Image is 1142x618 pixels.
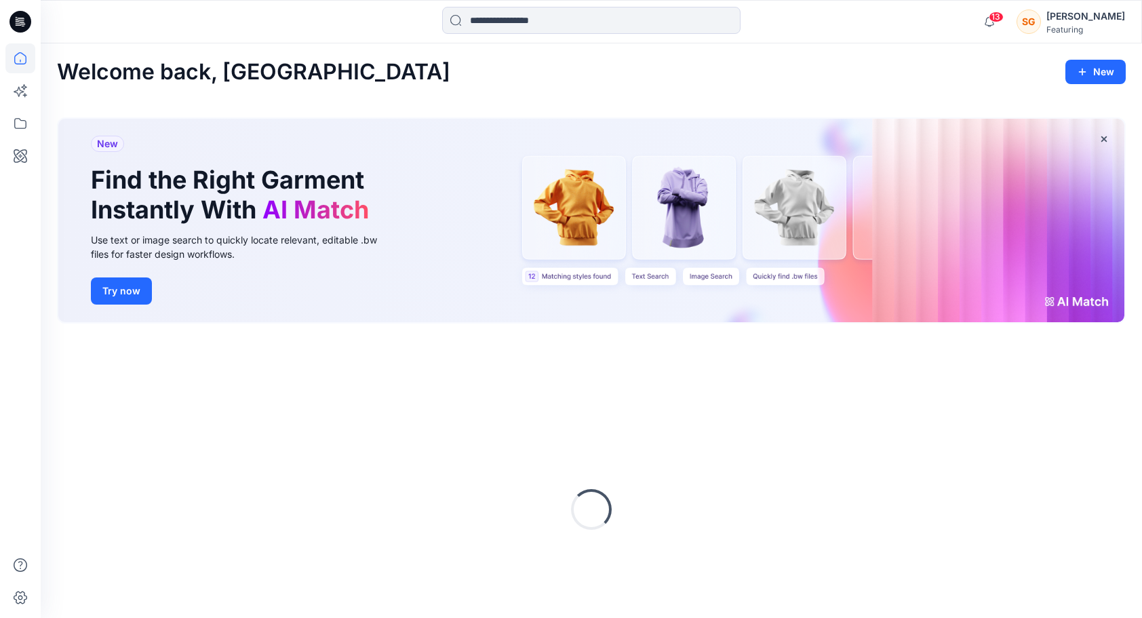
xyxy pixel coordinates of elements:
h2: Welcome back, [GEOGRAPHIC_DATA] [57,60,450,85]
span: New [97,136,118,152]
div: SG [1017,9,1041,34]
span: 13 [989,12,1004,22]
button: Try now [91,277,152,305]
button: New [1065,60,1126,84]
div: [PERSON_NAME] [1046,8,1125,24]
div: Featuring [1046,24,1125,35]
div: Use text or image search to quickly locate relevant, editable .bw files for faster design workflows. [91,233,396,261]
h1: Find the Right Garment Instantly With [91,166,376,224]
span: AI Match [262,195,369,225]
